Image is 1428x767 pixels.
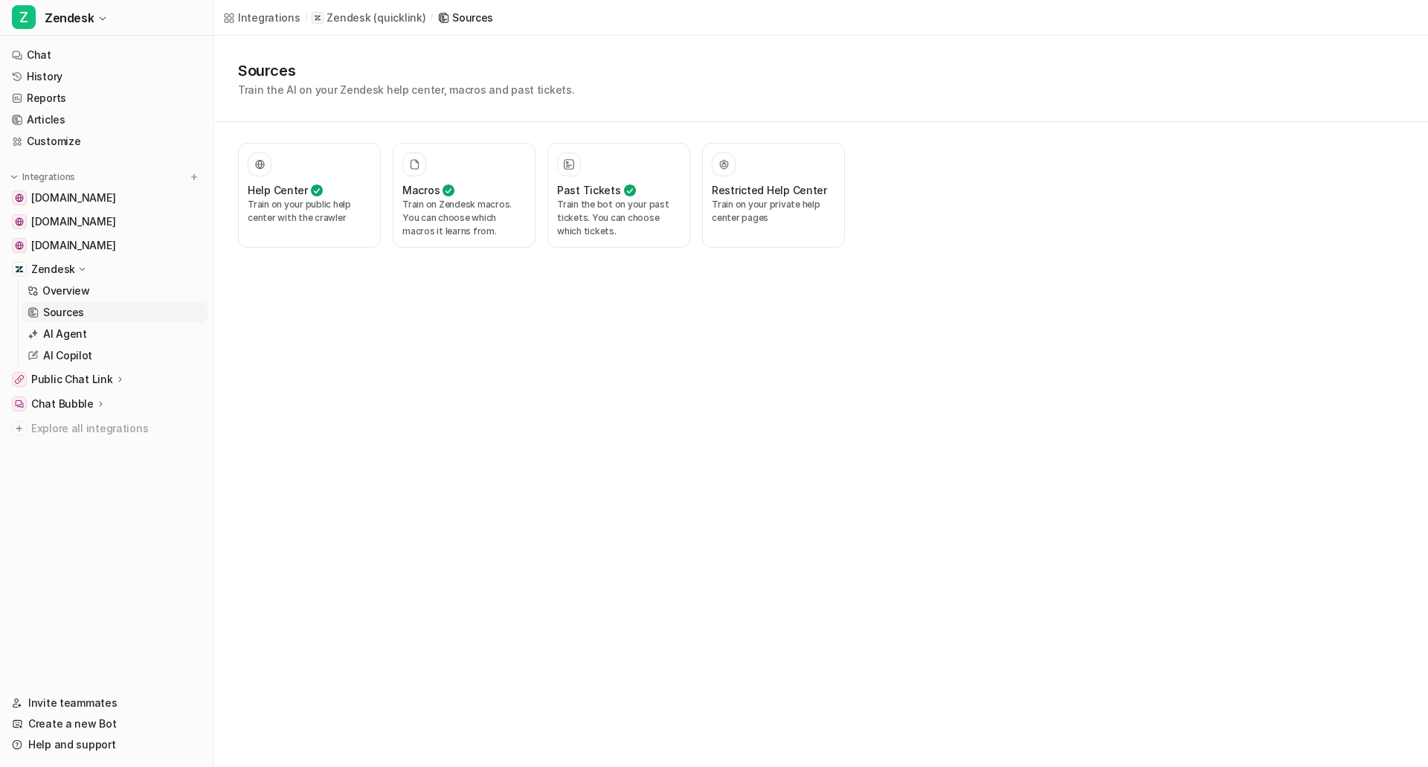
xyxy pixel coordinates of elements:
[31,397,94,411] p: Chat Bubble
[6,211,208,232] a: www.staging3.quicklink.tv[DOMAIN_NAME]
[238,60,575,82] h1: Sources
[373,10,425,25] p: ( quicklink )
[557,198,681,238] p: Train the bot on your past tickets. You can choose which tickets.
[6,235,208,256] a: university.quicklink.tv[DOMAIN_NAME]
[189,172,199,182] img: menu_add.svg
[6,88,208,109] a: Reports
[430,11,433,25] span: /
[712,198,835,225] p: Train on your private help center pages
[402,182,440,198] h3: Macros
[31,214,115,229] span: [DOMAIN_NAME]
[6,66,208,87] a: History
[238,10,300,25] div: Integrations
[43,305,84,320] p: Sources
[248,198,371,225] p: Train on your public help center with the crawler
[15,241,24,250] img: university.quicklink.tv
[305,11,308,25] span: /
[6,693,208,713] a: Invite teammates
[43,348,92,363] p: AI Copilot
[31,372,113,387] p: Public Chat Link
[15,217,24,226] img: www.staging3.quicklink.tv
[702,143,845,248] button: Restricted Help CenterTrain on your private help center pages
[402,198,526,238] p: Train on Zendesk macros. You can choose which macros it learns from.
[6,45,208,65] a: Chat
[12,5,36,29] span: Z
[248,182,308,198] h3: Help Center
[452,10,493,25] div: Sources
[22,171,75,183] p: Integrations
[15,265,24,274] img: Zendesk
[15,193,24,202] img: www.quicklink.tv
[43,327,87,341] p: AI Agent
[22,280,208,301] a: Overview
[557,182,621,198] h3: Past Tickets
[31,262,75,277] p: Zendesk
[12,421,27,436] img: explore all integrations
[312,10,425,25] a: Zendesk(quicklink)
[712,182,827,198] h3: Restricted Help Center
[6,109,208,130] a: Articles
[22,345,208,366] a: AI Copilot
[238,82,575,97] p: Train the AI on your Zendesk help center, macros and past tickets.
[6,170,80,184] button: Integrations
[31,190,115,205] span: [DOMAIN_NAME]
[547,143,690,248] button: Past TicketsTrain the bot on your past tickets. You can choose which tickets.
[31,238,115,253] span: [DOMAIN_NAME]
[9,172,19,182] img: expand menu
[6,418,208,439] a: Explore all integrations
[15,375,24,384] img: Public Chat Link
[22,302,208,323] a: Sources
[6,734,208,755] a: Help and support
[31,417,202,440] span: Explore all integrations
[393,143,535,248] button: MacrosTrain on Zendesk macros. You can choose which macros it learns from.
[6,131,208,152] a: Customize
[15,399,24,408] img: Chat Bubble
[437,10,493,25] a: Sources
[327,10,370,25] p: Zendesk
[45,7,94,28] span: Zendesk
[42,283,90,298] p: Overview
[6,187,208,208] a: www.quicklink.tv[DOMAIN_NAME]
[238,143,381,248] button: Help CenterTrain on your public help center with the crawler
[22,324,208,344] a: AI Agent
[6,713,208,734] a: Create a new Bot
[223,10,300,25] a: Integrations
